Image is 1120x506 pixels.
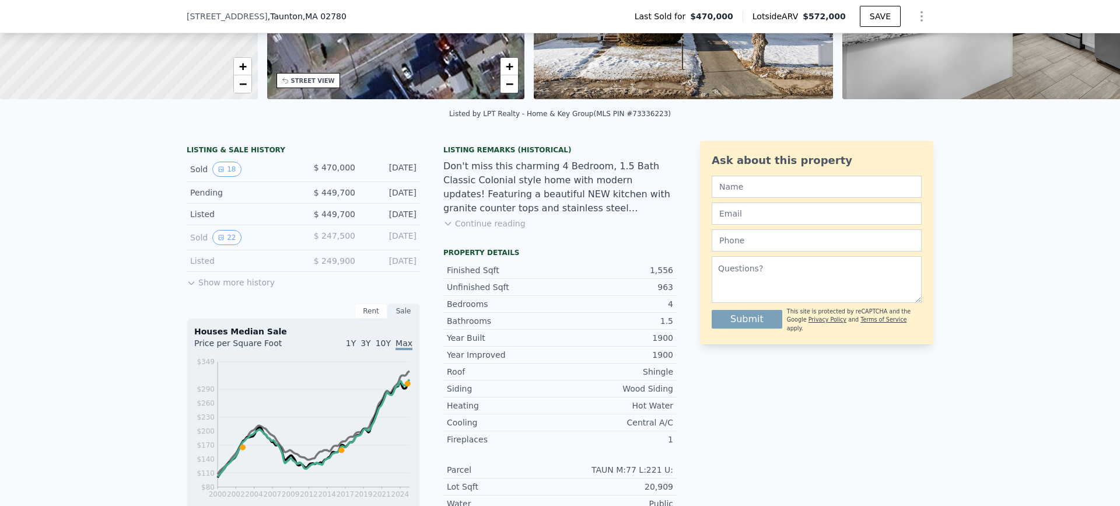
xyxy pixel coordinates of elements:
tspan: $290 [197,385,215,393]
input: Email [712,203,922,225]
input: Name [712,176,922,198]
button: Show Options [910,5,933,28]
tspan: 2014 [318,490,336,498]
span: 1Y [346,339,356,348]
span: + [239,59,246,74]
div: [DATE] [365,187,416,198]
tspan: 2007 [264,490,282,498]
tspan: 2002 [227,490,245,498]
span: $ 249,900 [314,256,355,266]
span: 10Y [376,339,391,348]
tspan: 2004 [245,490,263,498]
tspan: $140 [197,455,215,463]
div: 4 [560,298,673,310]
a: Zoom in [501,58,518,75]
span: $ 247,500 [314,231,355,240]
div: 20,909 [560,481,673,493]
div: 1.5 [560,315,673,327]
a: Terms of Service [860,316,907,323]
span: 3Y [360,339,370,348]
div: Bathrooms [447,315,560,327]
tspan: 2019 [355,490,373,498]
div: 1 [560,434,673,445]
tspan: $349 [197,358,215,366]
span: $470,000 [690,11,733,22]
div: Year Improved [447,349,560,361]
div: Don't miss this charming 4 Bedroom, 1.5 Bath Classic Colonial style home with modern updates! Fea... [443,159,677,215]
div: Year Built [447,332,560,344]
a: Zoom out [501,75,518,93]
div: 1900 [560,349,673,361]
div: Sale [387,303,420,319]
span: − [239,76,246,91]
a: Zoom out [234,75,251,93]
div: Unfinished Sqft [447,281,560,293]
div: Bedrooms [447,298,560,310]
a: Zoom in [234,58,251,75]
span: Last Sold for [635,11,691,22]
div: Wood Siding [560,383,673,395]
tspan: 2012 [300,490,318,498]
span: $ 470,000 [314,163,355,172]
div: Pending [190,187,294,198]
span: $572,000 [803,12,846,21]
span: $ 449,700 [314,188,355,197]
div: Listing Remarks (Historical) [443,145,677,155]
div: This site is protected by reCAPTCHA and the Google and apply. [787,308,922,333]
div: Listed [190,255,294,267]
div: Shingle [560,366,673,378]
div: [DATE] [365,162,416,177]
span: Lotside ARV [752,11,803,22]
div: Sold [190,162,294,177]
input: Phone [712,229,922,252]
div: Finished Sqft [447,264,560,276]
div: Ask about this property [712,152,922,169]
div: Sold [190,230,294,245]
button: View historical data [212,162,241,177]
tspan: $260 [197,399,215,407]
span: [STREET_ADDRESS] [187,11,268,22]
tspan: 2021 [373,490,391,498]
tspan: 2009 [282,490,300,498]
div: 1,556 [560,264,673,276]
div: Siding [447,383,560,395]
div: Listed [190,208,294,220]
div: Fireplaces [447,434,560,445]
div: Parcel [447,464,560,476]
div: Cooling [447,417,560,428]
span: − [506,76,513,91]
tspan: $110 [197,469,215,477]
div: LISTING & SALE HISTORY [187,145,420,157]
button: Show more history [187,272,275,288]
span: , MA 02780 [303,12,346,21]
tspan: $230 [197,413,215,421]
div: Houses Median Sale [194,326,412,337]
div: Heating [447,400,560,411]
tspan: $80 [201,483,215,491]
button: Submit [712,310,782,329]
span: Max [395,339,412,350]
div: Price per Square Foot [194,337,303,356]
span: $ 449,700 [314,210,355,219]
div: Property details [443,248,677,257]
a: Privacy Policy [808,316,846,323]
span: , Taunton [268,11,346,22]
button: SAVE [860,6,901,27]
button: View historical data [212,230,241,245]
tspan: $200 [197,427,215,435]
tspan: 2024 [391,490,409,498]
div: STREET VIEW [291,76,335,85]
div: [DATE] [365,255,416,267]
div: Listed by LPT Realty - Home & Key Group (MLS PIN #73336223) [449,110,671,118]
div: [DATE] [365,230,416,245]
div: 963 [560,281,673,293]
div: 1900 [560,332,673,344]
tspan: 2000 [209,490,227,498]
div: [DATE] [365,208,416,220]
div: Roof [447,366,560,378]
div: Hot Water [560,400,673,411]
tspan: $170 [197,441,215,449]
div: Central A/C [560,417,673,428]
div: TAUN M:77 L:221 U: [560,464,673,476]
div: Rent [355,303,387,319]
